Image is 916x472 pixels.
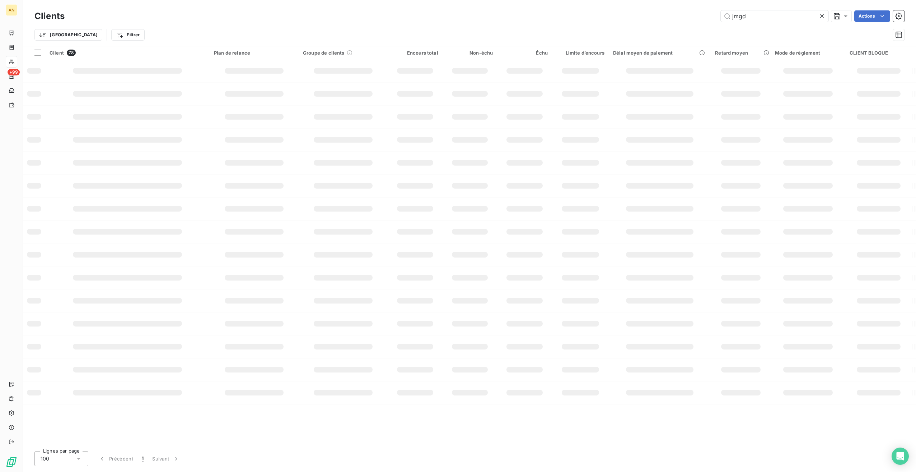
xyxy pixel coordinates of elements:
[854,10,890,22] button: Actions
[34,10,65,23] h3: Clients
[775,50,841,56] div: Mode de règlement
[50,50,64,56] span: Client
[392,50,438,56] div: Encours total
[111,29,144,41] button: Filtrer
[67,50,76,56] span: 78
[6,4,17,16] div: AN
[137,451,148,466] button: 1
[303,50,345,56] span: Groupe de clients
[850,50,907,56] div: CLIENT BLOQUE
[6,456,17,468] img: Logo LeanPay
[214,50,294,56] div: Plan de relance
[501,50,548,56] div: Échu
[8,69,20,75] span: +99
[94,451,137,466] button: Précédent
[142,455,144,462] span: 1
[556,50,604,56] div: Limite d’encours
[892,448,909,465] div: Open Intercom Messenger
[41,455,49,462] span: 100
[447,50,493,56] div: Non-échu
[721,10,828,22] input: Rechercher
[148,451,184,466] button: Suivant
[34,29,102,41] button: [GEOGRAPHIC_DATA]
[613,50,706,56] div: Délai moyen de paiement
[715,50,766,56] div: Retard moyen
